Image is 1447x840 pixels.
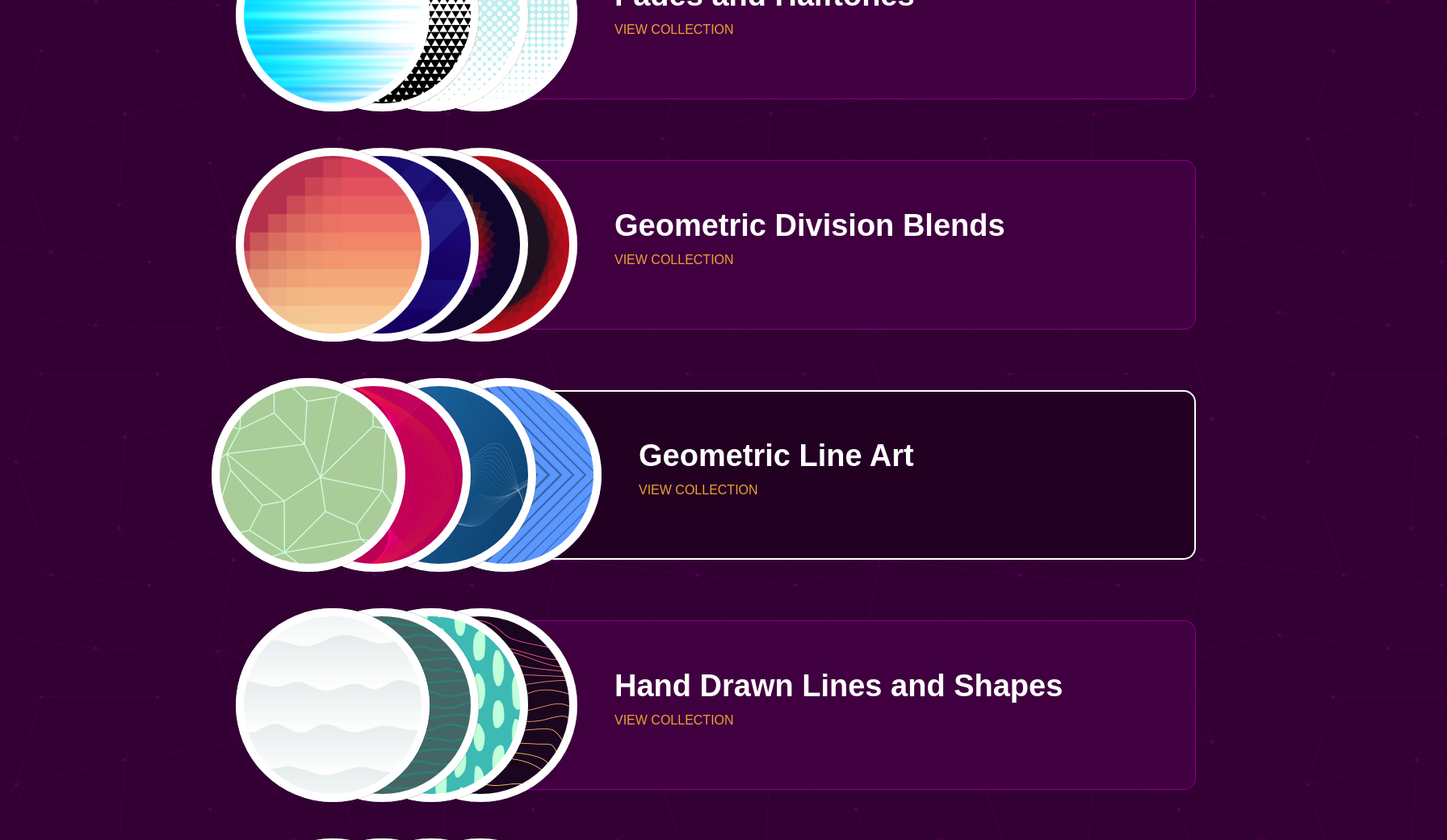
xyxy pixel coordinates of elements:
p: VIEW COLLECTION [614,254,1160,267]
p: Hand Drawn Lines and Shapes [614,670,1160,701]
p: VIEW COLLECTION [639,484,1184,497]
p: VIEW COLLECTION [614,714,1160,727]
p: Geometric Line Art [639,440,1184,471]
a: white subtle wave backgroundrows of squiggly linesgreen dabs and dots in gridyellow to pink lines... [239,620,1196,790]
a: red-to-yellow gradient large pixel gridblue abstract angled geometric backgroundcolorful geometri... [239,160,1196,330]
p: VIEW COLLECTION [614,23,1160,36]
p: Geometric Division Blends [614,210,1160,241]
a: geometric web of connecting linespink and red lines in curved progressionabstract flowing net of ... [239,390,1196,560]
